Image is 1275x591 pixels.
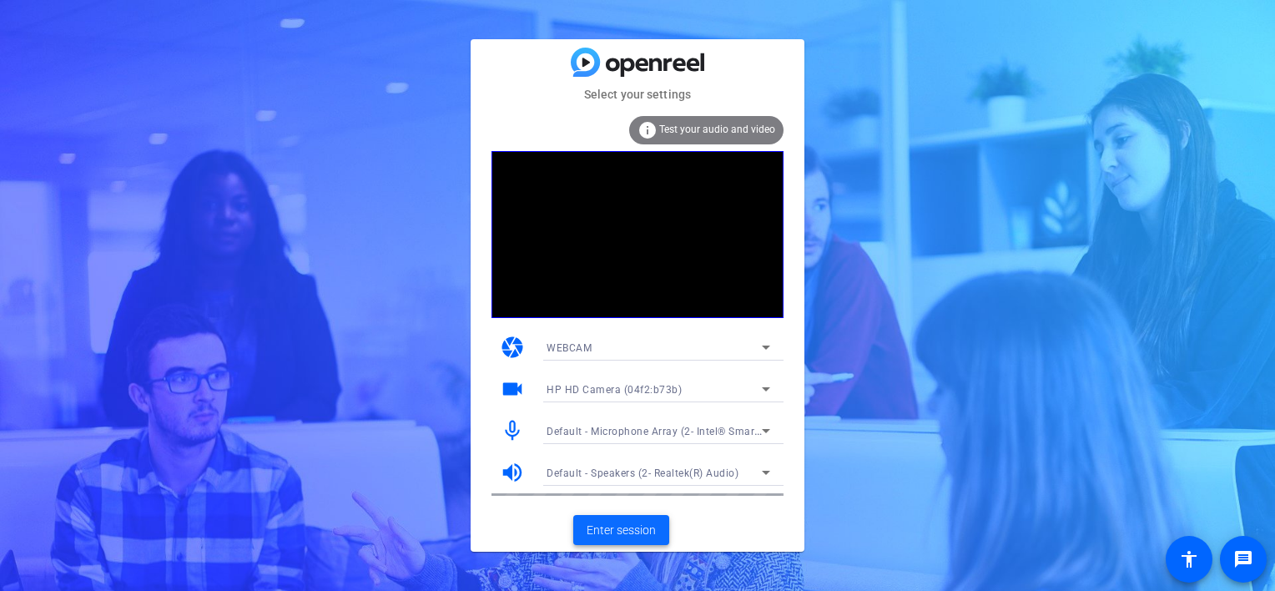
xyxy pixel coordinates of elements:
span: WEBCAM [547,342,592,354]
mat-icon: videocam [500,376,525,402]
span: Enter session [587,522,656,539]
mat-icon: camera [500,335,525,360]
mat-icon: info [637,120,658,140]
mat-icon: mic_none [500,418,525,443]
span: Default - Speakers (2- Realtek(R) Audio) [547,467,738,479]
mat-icon: accessibility [1179,549,1199,569]
span: Test your audio and video [659,124,775,135]
mat-icon: volume_up [500,460,525,485]
mat-icon: message [1233,549,1253,569]
img: blue-gradient.svg [571,48,704,77]
span: HP HD Camera (04f2:b73b) [547,384,682,396]
button: Enter session [573,515,669,545]
mat-card-subtitle: Select your settings [471,85,804,104]
span: Default - Microphone Array (2- Intel® Smart Sound Technology for Digital Microphones) [547,424,973,437]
